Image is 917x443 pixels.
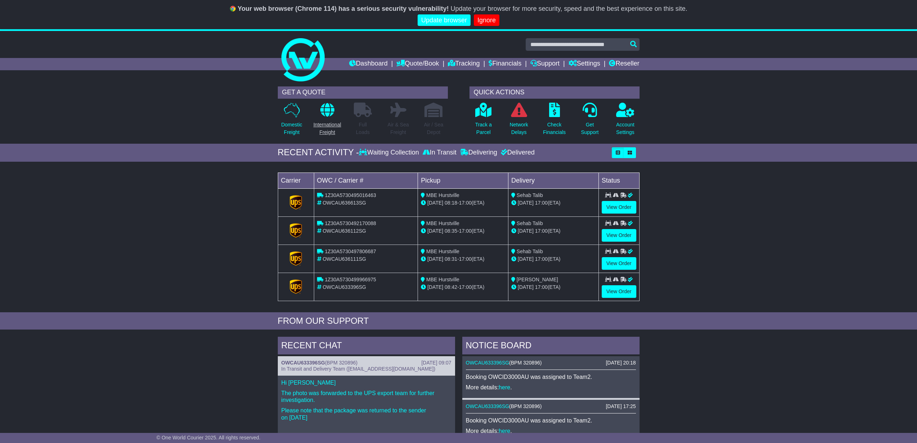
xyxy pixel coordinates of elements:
p: Check Financials [543,121,566,136]
span: 1Z30A5730497806687 [325,249,376,254]
span: © One World Courier 2025. All rights reserved. [156,435,261,440]
div: (ETA) [511,283,596,291]
span: 17:00 [459,228,472,234]
span: Update your browser for more security, speed and the best experience on this site. [450,5,687,12]
a: View Order [602,257,636,270]
td: Status [598,173,639,188]
span: MBE Hurstville [426,192,459,198]
div: RECENT ACTIVITY - [278,147,359,158]
a: Financials [489,58,521,70]
div: [DATE] 09:07 [421,360,451,366]
a: View Order [602,229,636,242]
p: International Freight [313,121,341,136]
div: ( ) [466,403,636,410]
div: (ETA) [511,227,596,235]
img: GetCarrierServiceLogo [290,251,302,266]
div: GET A QUOTE [278,86,448,99]
a: Support [530,58,560,70]
a: Update browser [418,14,471,26]
div: Delivering [458,149,499,157]
span: OWCAU636112SG [322,228,366,234]
img: GetCarrierServiceLogo [290,223,302,238]
a: Dashboard [349,58,388,70]
td: Carrier [278,173,314,188]
p: Network Delays [509,121,528,136]
div: QUICK ACTIONS [469,86,640,99]
span: OWCAU636613SG [322,200,366,206]
td: Pickup [418,173,508,188]
span: 17:00 [535,284,548,290]
span: 17:00 [535,256,548,262]
span: [DATE] [518,284,534,290]
span: MBE Hurstville [426,249,459,254]
div: Delivered [499,149,535,157]
span: 1Z30A5730495016463 [325,192,376,198]
span: OWCAU636111SG [322,256,366,262]
span: MBE Hurstville [426,277,459,282]
span: 17:00 [459,284,472,290]
a: CheckFinancials [543,102,566,140]
div: - (ETA) [421,199,505,207]
span: [PERSON_NAME] [517,277,558,282]
a: AccountSettings [616,102,635,140]
span: In Transit and Delivery Team ([EMAIL_ADDRESS][DOMAIN_NAME]) [281,366,436,372]
img: GetCarrierServiceLogo [290,279,302,294]
p: Booking OWCID3000AU was assigned to Team2. [466,373,636,380]
div: ( ) [281,360,451,366]
span: [DATE] [518,228,534,234]
div: [DATE] 17:25 [606,403,636,410]
div: NOTICE BOARD [462,337,640,356]
span: 17:00 [535,200,548,206]
p: Track a Parcel [475,121,492,136]
span: [DATE] [518,200,534,206]
a: OWCAU633396SG [466,360,509,366]
span: OWCAU633396SG [322,284,366,290]
span: 1Z30A5730499966975 [325,277,376,282]
span: 17:00 [459,256,472,262]
p: More details: . [466,384,636,391]
span: [DATE] [427,256,443,262]
div: Waiting Collection [359,149,420,157]
p: Get Support [581,121,598,136]
img: GetCarrierServiceLogo [290,195,302,210]
span: 1Z30A5730492170088 [325,220,376,226]
a: Ignore [474,14,499,26]
a: Settings [569,58,600,70]
a: InternationalFreight [313,102,342,140]
span: MBE Hurstville [426,220,459,226]
td: Delivery [508,173,598,188]
p: Booking OWCID3000AU was assigned to Team2. [466,417,636,424]
span: 08:18 [445,200,457,206]
span: 17:00 [459,200,472,206]
span: Sehab Talib [517,220,543,226]
div: In Transit [421,149,458,157]
a: Tracking [448,58,480,70]
div: - (ETA) [421,255,505,263]
p: Hi [PERSON_NAME] [281,379,451,386]
span: BPM 320896 [327,360,356,366]
a: OWCAU633396SG [281,360,325,366]
span: [DATE] [427,284,443,290]
div: [DATE] 20:18 [606,360,636,366]
a: OWCAU633396SG [466,403,509,409]
a: DomesticFreight [281,102,302,140]
span: 17:00 [535,228,548,234]
a: here [499,384,510,390]
p: The photo was forwarded to the UPS export team for further investigation. [281,390,451,403]
span: 08:35 [445,228,457,234]
a: GetSupport [580,102,599,140]
span: 08:42 [445,284,457,290]
div: (ETA) [511,199,596,207]
p: Domestic Freight [281,121,302,136]
span: [DATE] [427,200,443,206]
p: Please note that the package was returned to the sender on [DATE] [281,407,451,421]
div: RECENT CHAT [278,337,455,356]
a: View Order [602,285,636,298]
a: here [499,428,510,434]
span: 08:31 [445,256,457,262]
a: Track aParcel [475,102,492,140]
b: Your web browser (Chrome 114) has a serious security vulnerability! [238,5,449,12]
a: Quote/Book [396,58,439,70]
p: Air & Sea Freight [388,121,409,136]
span: [DATE] [518,256,534,262]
